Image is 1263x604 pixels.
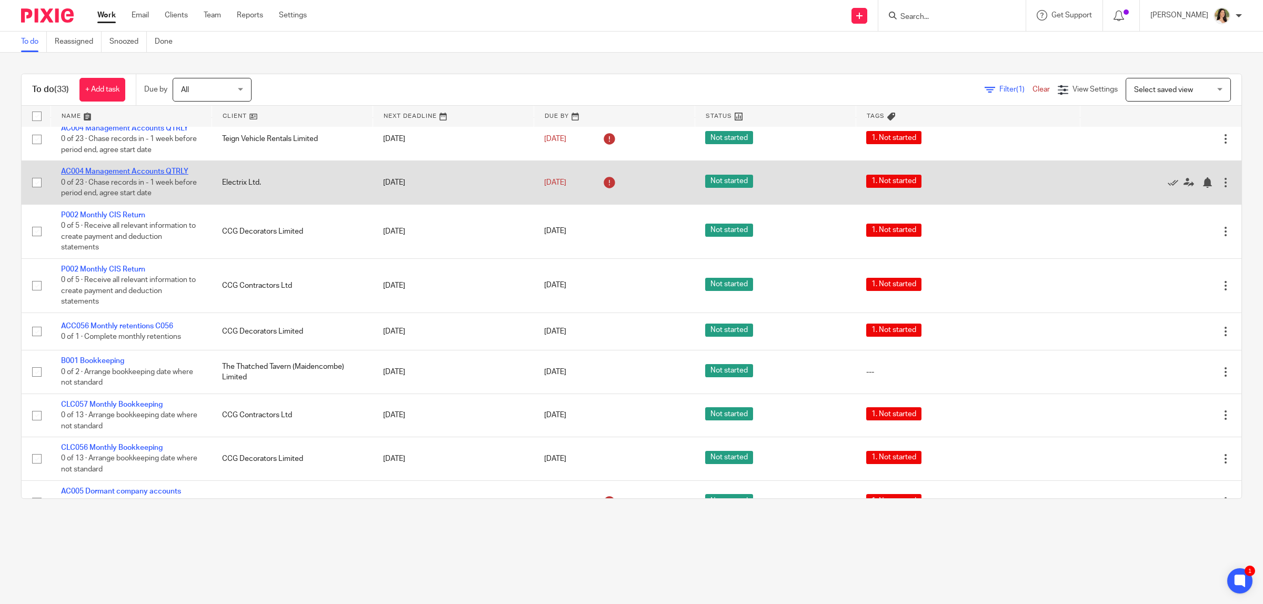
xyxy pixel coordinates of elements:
span: [DATE] [544,368,566,376]
a: Clients [165,10,188,21]
span: Filter [999,86,1033,93]
span: [DATE] [544,228,566,235]
td: Teign Vehicle Rentals Limited [212,117,373,160]
span: 0 of 23 · Chase records in - 1 week before period end, agree start date [61,135,197,154]
input: Search [899,13,994,22]
span: Not started [705,324,753,337]
h1: To do [32,84,69,95]
span: 1. Not started [866,175,921,188]
td: CCG Developments Limited [212,480,373,524]
td: [DATE] [373,480,534,524]
td: [DATE] [373,117,534,160]
a: Done [155,32,181,52]
a: Team [204,10,221,21]
a: AC005 Dormant company accounts [61,488,181,495]
div: 1 [1245,566,1255,576]
a: Email [132,10,149,21]
a: Snoozed [109,32,147,52]
td: [DATE] [373,258,534,313]
span: [DATE] [544,179,566,186]
img: Pixie [21,8,74,23]
p: [PERSON_NAME] [1150,10,1208,21]
span: 0 of 5 · Receive all relevant information to create payment and deduction statements [61,276,196,305]
td: CCG Decorators Limited [212,313,373,350]
span: View Settings [1072,86,1118,93]
span: 1. Not started [866,131,921,144]
div: --- [866,367,1070,377]
a: Mark as done [1168,177,1184,188]
td: CCG Decorators Limited [212,204,373,258]
img: High%20Res%20Andrew%20Price%20Accountants_Poppy%20Jakes%20photography-1153.jpg [1214,7,1230,24]
span: 1. Not started [866,494,921,507]
a: Reports [237,10,263,21]
a: CLC057 Monthly Bookkeeping [61,401,163,408]
span: (33) [54,85,69,94]
td: [DATE] [373,437,534,480]
span: 1. Not started [866,278,921,291]
a: Clear [1033,86,1050,93]
span: [DATE] [544,411,566,419]
a: AC004 Management Accounts QTRLY [61,125,188,132]
span: 0 of 5 · Receive all relevant information to create payment and deduction statements [61,222,196,251]
p: Due by [144,84,167,95]
span: 0 of 2 · Arrange bookkeeping date where not standard [61,368,193,387]
a: CLC056 Monthly Bookkeeping [61,444,163,451]
td: CCG Decorators Limited [212,437,373,480]
span: Not started [705,175,753,188]
td: [DATE] [373,161,534,204]
span: Not started [705,451,753,464]
a: P002 Monthly CIS Return [61,266,145,273]
a: AC004 Management Accounts QTRLY [61,168,188,175]
span: 1. Not started [866,224,921,237]
td: Electrix Ltd. [212,161,373,204]
span: Not started [705,364,753,377]
td: CCG Contractors Ltd [212,258,373,313]
td: The Thatched Tavern (Maidencombe) Limited [212,350,373,394]
a: + Add task [79,78,125,102]
span: Get Support [1051,12,1092,19]
span: Tags [867,113,885,119]
span: [DATE] [544,455,566,462]
span: Not started [705,131,753,144]
span: Not started [705,278,753,291]
span: 0 of 23 · Chase records in - 1 week before period end, agree start date [61,179,197,197]
span: [DATE] [544,328,566,335]
span: 0 of 7 · Prepare dormant company accounts in the correct format [61,498,172,517]
span: Not started [705,224,753,237]
span: (1) [1016,86,1025,93]
a: P002 Monthly CIS Return [61,212,145,219]
span: [DATE] [544,135,566,143]
span: 0 of 1 · Complete monthly retentions [61,333,181,340]
td: [DATE] [373,204,534,258]
a: B001 Bookkeeping [61,357,124,365]
a: To do [21,32,47,52]
span: 1. Not started [866,451,921,464]
a: Settings [279,10,307,21]
td: [DATE] [373,350,534,394]
td: CCG Contractors Ltd [212,394,373,437]
span: Not started [705,407,753,420]
span: 0 of 13 · Arrange bookkeeping date where not standard [61,455,197,474]
span: [DATE] [544,282,566,289]
span: Not started [705,494,753,507]
span: Select saved view [1134,86,1193,94]
a: Work [97,10,116,21]
span: 1. Not started [866,407,921,420]
td: [DATE] [373,313,534,350]
td: [DATE] [373,394,534,437]
span: 1. Not started [866,324,921,337]
span: [DATE] [544,498,566,506]
span: 0 of 13 · Arrange bookkeeping date where not standard [61,411,197,430]
a: ACC056 Monthly retentions C056 [61,323,173,330]
a: Reassigned [55,32,102,52]
span: All [181,86,189,94]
